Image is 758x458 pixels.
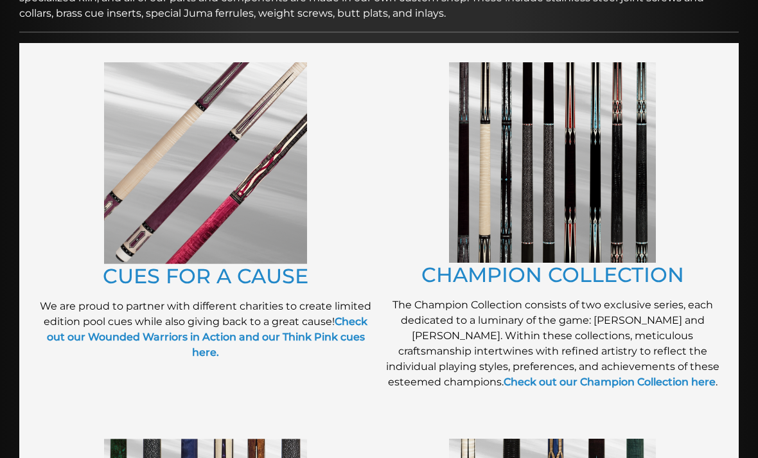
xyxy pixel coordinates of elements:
[103,263,308,288] a: CUES FOR A CAUSE
[385,297,719,390] p: The Champion Collection consists of two exclusive series, each dedicated to a luminary of the gam...
[39,299,373,360] p: We are proud to partner with different charities to create limited edition pool cues while also g...
[504,376,716,388] a: Check out our Champion Collection here
[421,262,684,287] a: CHAMPION COLLECTION
[47,315,368,358] a: Check out our Wounded Warriors in Action and our Think Pink cues here.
